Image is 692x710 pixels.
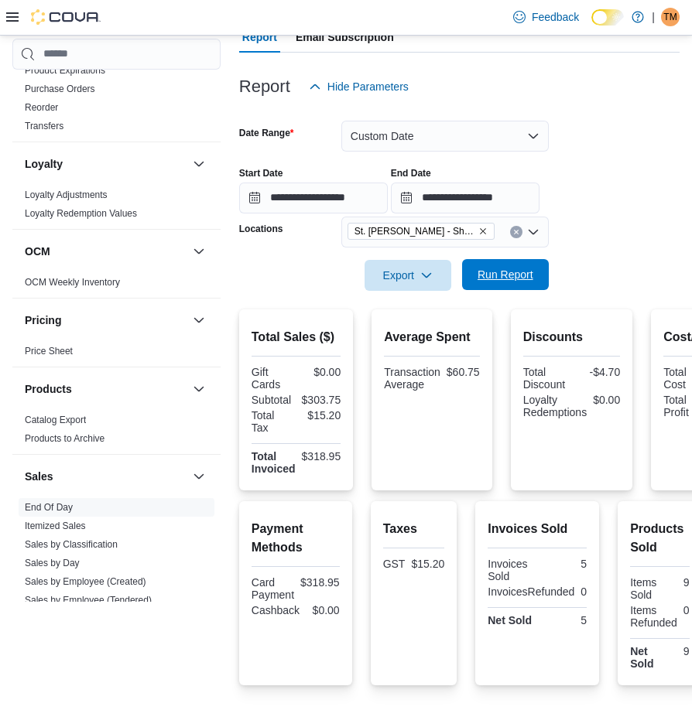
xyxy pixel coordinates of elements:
[488,585,574,598] div: InvoicesRefunded
[355,224,475,239] span: St. [PERSON_NAME] - Shoppes @ [PERSON_NAME] - Fire & Flower
[488,614,532,626] strong: Net Sold
[488,558,534,582] div: Invoices Sold
[683,604,690,616] div: 0
[242,22,277,53] span: Report
[384,328,479,346] h2: Average Spent
[663,8,677,26] span: TM
[300,576,340,589] div: $318.95
[190,242,208,261] button: OCM
[25,433,104,444] a: Products to Archive
[25,208,137,219] a: Loyalty Redemption Values
[478,227,488,236] button: Remove St. Albert - Shoppes @ Giroux - Fire & Flower from selection in this group
[25,594,152,606] span: Sales by Employee (Tendered)
[25,276,120,288] span: OCM Weekly Inventory
[663,576,689,589] div: 9
[190,155,208,173] button: Loyalty
[25,312,61,328] h3: Pricing
[25,346,73,357] a: Price Sheet
[25,277,120,288] a: OCM Weekly Inventory
[25,121,63,131] a: Transfers
[25,102,58,113] a: Reorder
[25,156,63,172] h3: Loyalty
[25,521,86,531] a: Itemized Sales
[252,394,293,406] div: Subtotal
[25,345,73,357] span: Price Sheet
[581,585,587,598] div: 0
[630,576,656,601] div: Items Sold
[252,366,293,391] div: Gift Cards
[25,501,73,514] span: End Of Day
[306,604,340,616] div: $0.00
[661,8,680,26] div: Tyla-Moon Simpson
[239,223,283,235] label: Locations
[252,604,300,616] div: Cashback
[25,520,86,532] span: Itemized Sales
[25,469,53,484] h3: Sales
[591,9,624,26] input: Dark Mode
[663,394,689,418] div: Total Profit
[630,520,690,557] h2: Products Sold
[384,366,440,391] div: Transaction Average
[303,71,415,102] button: Hide Parameters
[190,311,208,329] button: Pricing
[327,79,409,94] span: Hide Parameters
[25,189,108,200] a: Loyalty Adjustments
[25,414,86,426] span: Catalog Export
[25,244,187,259] button: OCM
[574,366,620,378] div: -$4.70
[523,394,588,418] div: Loyalty Redemptions
[341,121,549,152] button: Custom Date
[365,260,451,291] button: Export
[25,415,86,425] a: Catalog Export
[252,450,296,475] strong: Total Invoiced
[25,469,187,484] button: Sales
[374,260,442,291] span: Export
[12,411,221,454] div: Products
[593,394,620,406] div: $0.00
[302,450,341,463] div: $318.95
[447,366,480,378] div: $60.75
[239,127,294,139] label: Date Range
[25,312,187,328] button: Pricing
[299,409,341,422] div: $15.20
[25,432,104,445] span: Products to Archive
[462,259,549,290] button: Run Report
[652,8,655,26] p: |
[25,156,187,172] button: Loyalty
[25,538,118,551] span: Sales by Classification
[510,226,522,238] button: Clear input
[25,189,108,201] span: Loyalty Adjustments
[25,207,137,220] span: Loyalty Redemption Values
[25,576,146,587] a: Sales by Employee (Created)
[25,557,80,569] span: Sales by Day
[239,167,283,179] label: Start Date
[25,558,80,568] a: Sales by Day
[478,267,533,282] span: Run Report
[25,120,63,132] span: Transfers
[296,22,394,53] span: Email Subscription
[663,366,689,391] div: Total Cost
[383,520,445,538] h2: Taxes
[663,645,689,657] div: 9
[630,645,653,670] strong: Net Sold
[25,65,105,76] a: Product Expirations
[25,595,152,606] a: Sales by Employee (Tendered)
[25,64,105,77] span: Product Expirations
[25,83,95,95] span: Purchase Orders
[25,101,58,114] span: Reorder
[239,77,290,96] h3: Report
[25,502,73,513] a: End Of Day
[540,614,587,626] div: 5
[391,183,540,213] input: Press the down key to open a popover containing a calendar.
[25,381,72,397] h3: Products
[299,394,341,406] div: $303.75
[12,186,221,229] div: Loyalty
[507,2,585,32] a: Feedback
[31,9,101,25] img: Cova
[190,467,208,486] button: Sales
[488,520,587,538] h2: Invoices Sold
[299,366,341,378] div: $0.00
[25,244,50,259] h3: OCM
[12,273,221,298] div: OCM
[411,558,444,570] div: $15.20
